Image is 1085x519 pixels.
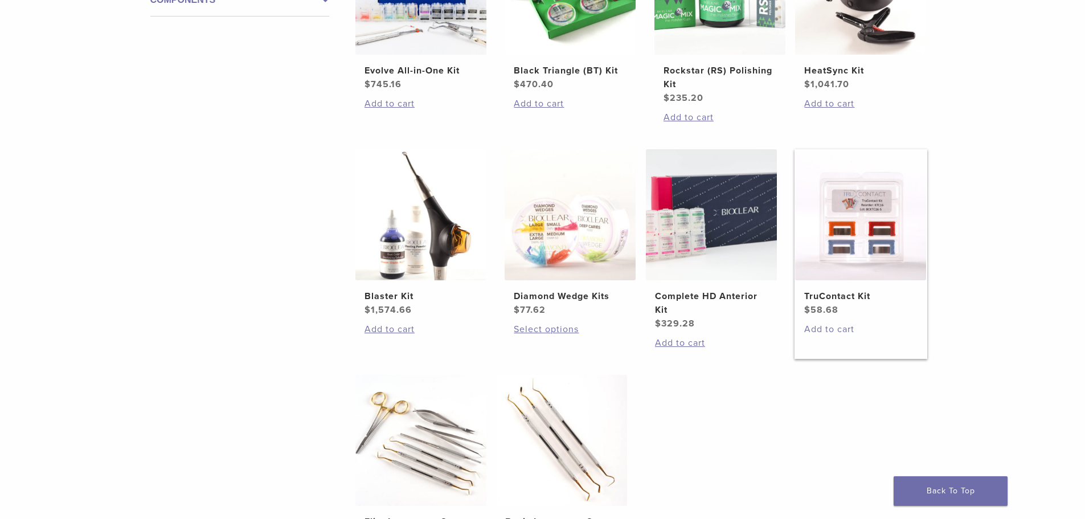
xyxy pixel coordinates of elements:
bdi: 1,574.66 [365,304,412,316]
bdi: 745.16 [365,79,402,90]
span: $ [804,79,810,90]
a: Add to cart: “Complete HD Anterior Kit” [655,336,768,350]
h2: TruContact Kit [804,289,917,303]
bdi: 77.62 [514,304,546,316]
a: Add to cart: “Rockstar (RS) Polishing Kit” [664,111,776,124]
h2: Rockstar (RS) Polishing Kit [664,64,776,91]
span: $ [365,79,371,90]
img: Blaster Kit [355,149,486,280]
a: Add to cart: “HeatSync Kit” [804,97,917,111]
bdi: 1,041.70 [804,79,849,90]
a: Add to cart: “Evolve All-in-One Kit” [365,97,477,111]
img: Diamond Wedge Kits [505,149,636,280]
bdi: 58.68 [804,304,838,316]
img: Basic Instrument Set [496,375,627,506]
a: Add to cart: “Blaster Kit” [365,322,477,336]
a: Add to cart: “Black Triangle (BT) Kit” [514,97,627,111]
a: Add to cart: “TruContact Kit” [804,322,917,336]
h2: Complete HD Anterior Kit [655,289,768,317]
img: TruContact Kit [795,149,926,280]
img: Elite Instrument Set [355,375,486,506]
span: $ [655,318,661,329]
h2: Blaster Kit [365,289,477,303]
h2: Black Triangle (BT) Kit [514,64,627,77]
a: Complete HD Anterior KitComplete HD Anterior Kit $329.28 [645,149,778,330]
img: Complete HD Anterior Kit [646,149,777,280]
a: TruContact KitTruContact Kit $58.68 [795,149,927,317]
span: $ [804,304,810,316]
h2: Diamond Wedge Kits [514,289,627,303]
span: $ [664,92,670,104]
a: Diamond Wedge KitsDiamond Wedge Kits $77.62 [504,149,637,317]
span: $ [365,304,371,316]
span: $ [514,79,520,90]
a: Select options for “Diamond Wedge Kits” [514,322,627,336]
bdi: 329.28 [655,318,695,329]
span: $ [514,304,520,316]
bdi: 470.40 [514,79,554,90]
a: Back To Top [894,476,1008,506]
a: Blaster KitBlaster Kit $1,574.66 [355,149,488,317]
h2: Evolve All-in-One Kit [365,64,477,77]
h2: HeatSync Kit [804,64,917,77]
bdi: 235.20 [664,92,703,104]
